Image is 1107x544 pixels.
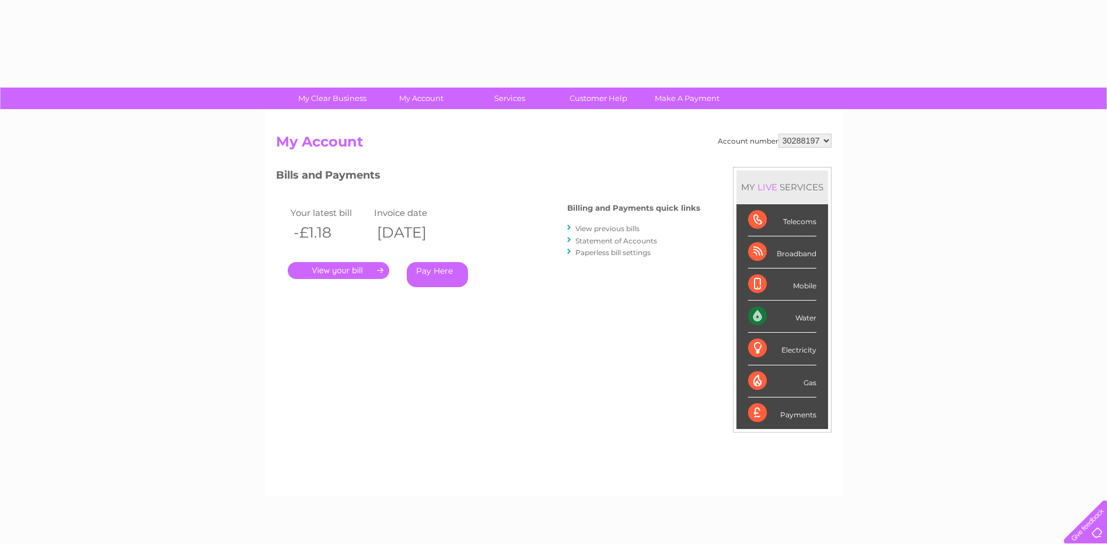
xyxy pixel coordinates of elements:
a: Pay Here [407,262,468,287]
a: Paperless bill settings [575,248,651,257]
div: Electricity [748,333,816,365]
div: Account number [718,134,832,148]
div: Payments [748,397,816,429]
div: MY SERVICES [736,170,828,204]
div: Broadband [748,236,816,268]
a: Statement of Accounts [575,236,657,245]
td: Invoice date [371,205,455,221]
h4: Billing and Payments quick links [567,204,700,212]
a: Services [462,88,558,109]
div: Water [748,301,816,333]
a: My Account [373,88,469,109]
a: Make A Payment [639,88,735,109]
a: View previous bills [575,224,640,233]
h3: Bills and Payments [276,167,700,187]
div: Telecoms [748,204,816,236]
th: [DATE] [371,221,455,245]
a: My Clear Business [284,88,380,109]
div: Mobile [748,268,816,301]
div: LIVE [755,182,780,193]
div: Gas [748,365,816,397]
a: . [288,262,389,279]
h2: My Account [276,134,832,156]
th: -£1.18 [288,221,372,245]
a: Customer Help [550,88,647,109]
td: Your latest bill [288,205,372,221]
